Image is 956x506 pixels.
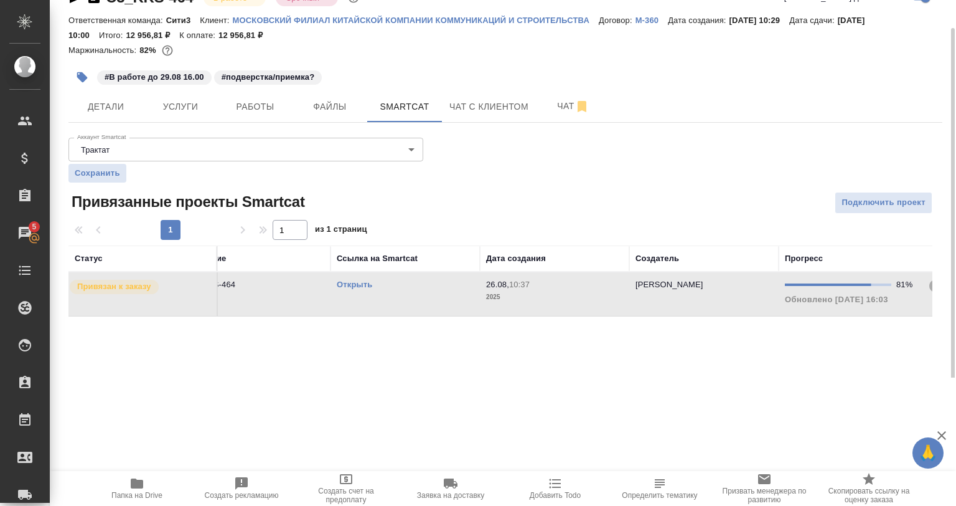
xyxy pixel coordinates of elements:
span: В работе до 29.08 16.00 [96,71,213,82]
p: Ответственная команда: [68,16,166,25]
div: 81% [896,279,918,291]
p: 82% [139,45,159,55]
p: К оплате: [179,31,218,40]
p: [PERSON_NAME] [635,280,703,289]
p: 2025 [486,291,623,303]
p: Договор: [599,16,635,25]
button: Добавить тэг [68,64,96,91]
p: 26.08, [486,280,509,289]
button: 🙏 [912,437,944,469]
p: #подверстка/приемка? [222,71,315,84]
div: Создатель [635,252,679,265]
p: Маржинальность: [68,45,139,55]
button: Подключить проект [835,192,932,214]
p: #В работе до 29.08 16.00 [105,71,204,84]
div: Трактат [68,138,423,161]
span: Подключить проект [841,196,926,210]
p: М-360 [635,16,668,25]
span: Услуги [151,99,210,115]
span: 5 [24,221,44,233]
span: Чат с клиентом [449,99,528,115]
div: Ссылка на Smartcat [337,252,418,265]
p: Дата сдачи: [789,16,837,25]
a: Открыть [337,280,372,289]
p: [DATE] 10:29 [729,16,790,25]
a: М-360 [635,14,668,25]
span: Сохранить [75,167,120,179]
p: 10:37 [509,280,530,289]
button: Сохранить [68,164,126,183]
a: МОСКОВСКИЙ ФИЛИАЛ КИТАЙСКОЙ КОМПАНИИ КОММУНИКАЦИЙ И СТРОИТЕЛЬСТВА [233,14,599,25]
p: Привязан к заказу [77,280,151,293]
span: Обновлено [DATE] 16:03 [785,295,888,304]
div: Статус [75,252,103,265]
p: Сити3 [166,16,200,25]
span: Детали [76,99,136,115]
span: Привязанные проекты Smartcat [68,192,305,212]
span: подверстка/приемка? [213,71,324,82]
p: Итого: [99,31,126,40]
span: 🙏 [917,440,939,466]
p: 12 956,81 ₽ [126,31,179,40]
span: Smartcat [375,99,434,115]
a: 5 [3,217,47,249]
span: Работы [225,99,285,115]
p: МОСКОВСКИЙ ФИЛИАЛ КИТАЙСКОЙ КОМПАНИИ КОММУНИКАЦИЙ И СТРОИТЕЛЬСТВА [233,16,599,25]
span: Чат [543,98,603,114]
p: 12 956,81 ₽ [218,31,272,40]
p: C3_KKS-464 [187,279,324,291]
div: Дата создания [486,252,546,265]
svg: Отписаться [574,99,589,114]
span: Файлы [300,99,360,115]
button: 1992.90 RUB; [159,42,176,59]
p: Клиент: [200,16,232,25]
button: Трактат [77,145,113,155]
p: Дата создания: [668,16,729,25]
div: Прогресс [785,252,823,265]
span: из 1 страниц [315,222,367,240]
